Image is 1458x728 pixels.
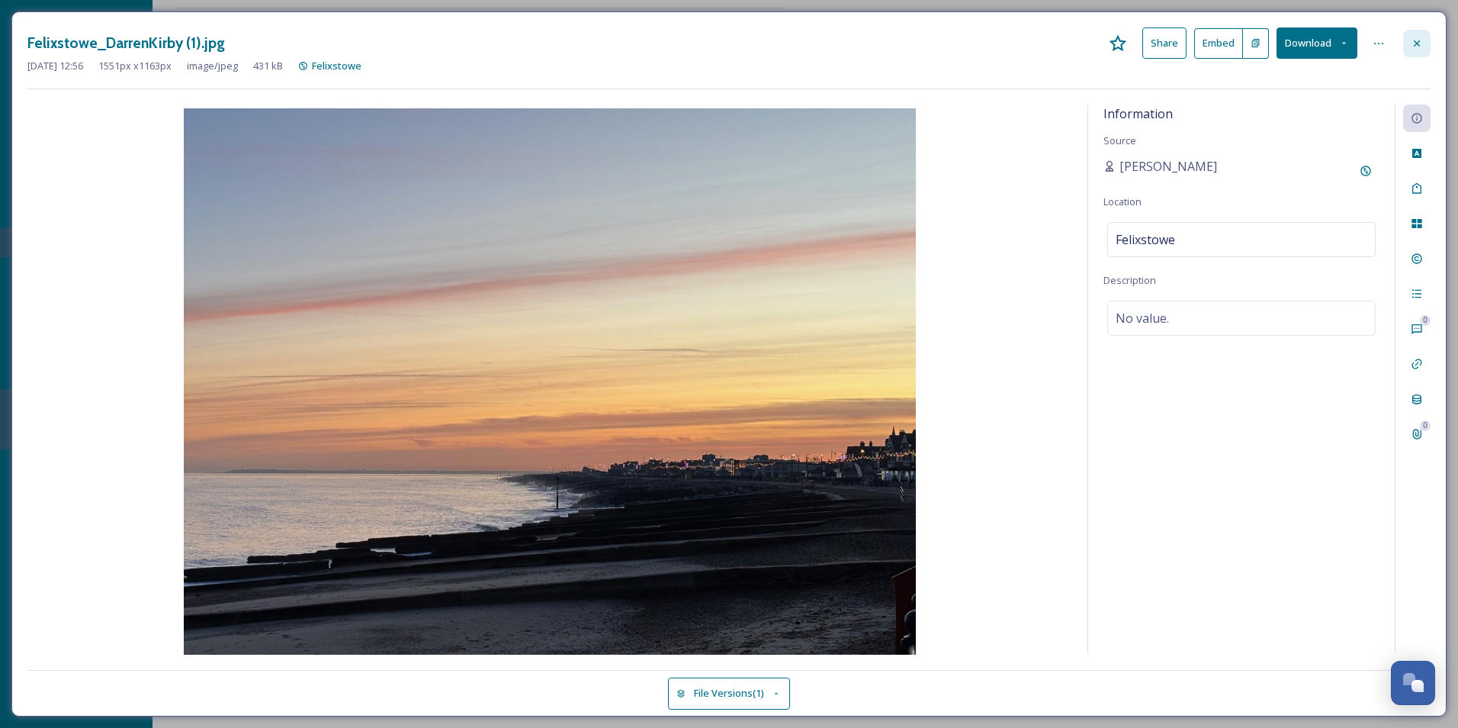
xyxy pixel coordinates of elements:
[27,108,1072,658] img: IMG_3806_v2.jpg
[1103,134,1136,147] span: Source
[27,32,225,54] h3: Felixstowe_DarrenKirby (1).jpg
[98,59,172,73] span: 1551 px x 1163 px
[1116,230,1175,249] span: Felixstowe
[1142,27,1187,59] button: Share
[1391,661,1435,705] button: Open Chat
[1277,27,1357,59] button: Download
[253,59,283,73] span: 431 kB
[187,59,238,73] span: image/jpeg
[1103,195,1142,208] span: Location
[1103,273,1156,287] span: Description
[1119,157,1217,176] span: [PERSON_NAME]
[1420,315,1431,326] div: 0
[1103,105,1173,122] span: Information
[27,59,83,73] span: [DATE] 12:56
[1194,28,1243,59] button: Embed
[668,678,790,709] button: File Versions(1)
[1116,309,1169,327] span: No value.
[312,59,361,72] span: Felixstowe
[1420,420,1431,431] div: 0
